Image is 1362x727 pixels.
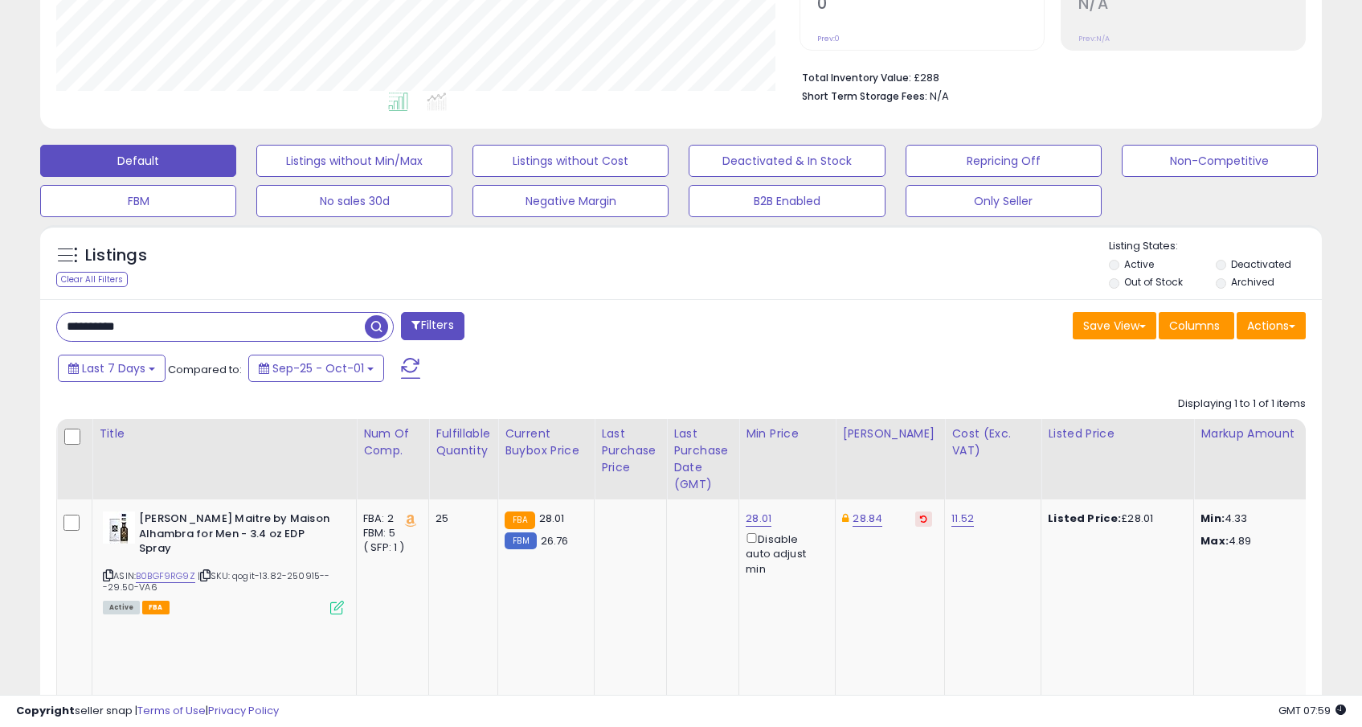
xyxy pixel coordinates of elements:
strong: Copyright [16,703,75,718]
div: Cost (Exc. VAT) [951,425,1034,459]
div: seller snap | | [16,704,279,719]
div: Displaying 1 to 1 of 1 items [1178,396,1306,412]
button: Deactivated & In Stock [689,145,885,177]
button: Default [40,145,236,177]
button: Negative Margin [472,185,669,217]
b: Total Inventory Value: [802,71,911,84]
label: Out of Stock [1124,275,1183,289]
small: FBM [505,532,536,549]
span: 2025-10-9 07:59 GMT [1278,703,1346,718]
span: 26.76 [541,533,569,548]
span: N/A [930,88,949,104]
small: Prev: 0 [817,34,840,43]
div: ASIN: [103,511,344,613]
small: Prev: N/A [1078,34,1110,43]
div: FBA: 2 [363,511,416,526]
label: Deactivated [1231,257,1291,271]
a: Privacy Policy [208,703,279,718]
div: Last Purchase Date (GMT) [673,425,732,493]
a: 28.84 [853,511,882,527]
a: B0BGF9RG9Z [136,569,195,583]
button: Repricing Off [906,145,1102,177]
small: FBA [505,511,534,529]
button: Columns [1159,312,1234,339]
b: [PERSON_NAME] Maitre by Maison Alhambra for Men - 3.4 oz EDP Spray [139,511,334,561]
label: Archived [1231,275,1274,289]
div: FBM: 5 [363,526,416,540]
a: 28.01 [746,511,771,527]
div: Current Buybox Price [505,425,587,459]
div: Disable auto adjust min [746,530,823,577]
div: Title [99,425,350,442]
h5: Listings [85,244,147,267]
label: Active [1124,257,1154,271]
span: Last 7 Days [82,360,145,376]
span: Compared to: [168,362,242,377]
div: ( SFP: 1 ) [363,540,416,555]
button: Actions [1237,312,1306,339]
a: 11.52 [951,511,974,527]
b: Short Term Storage Fees: [802,89,927,103]
button: Non-Competitive [1122,145,1318,177]
div: Last Purchase Price [601,425,660,476]
button: B2B Enabled [689,185,885,217]
button: FBM [40,185,236,217]
button: Only Seller [906,185,1102,217]
p: 4.33 [1200,511,1334,526]
div: Min Price [746,425,828,442]
div: Markup Amount [1200,425,1340,442]
button: Save View [1073,312,1156,339]
li: £288 [802,67,1294,86]
span: Sep-25 - Oct-01 [272,360,364,376]
strong: Max: [1200,533,1229,548]
span: Columns [1169,318,1220,334]
div: Clear All Filters [56,272,128,287]
a: Terms of Use [137,703,206,718]
button: No sales 30d [256,185,452,217]
div: Fulfillable Quantity [436,425,491,459]
button: Listings without Cost [472,145,669,177]
span: FBA [142,601,170,614]
div: £28.01 [1048,511,1181,526]
span: All listings currently available for purchase on Amazon [103,601,140,614]
span: | SKU: qogit-13.82-250915---29.50-VA6 [103,569,330,594]
b: Listed Price: [1048,511,1121,526]
div: [PERSON_NAME] [842,425,938,442]
div: Num of Comp. [363,425,422,459]
p: 4.89 [1200,534,1334,548]
p: Listing States: [1109,239,1322,254]
img: 31m5t53G8TL._SL40_.jpg [103,511,135,544]
div: 25 [436,511,485,526]
button: Listings without Min/Max [256,145,452,177]
div: Listed Price [1048,425,1187,442]
strong: Min: [1200,511,1225,526]
span: 28.01 [539,511,565,526]
button: Sep-25 - Oct-01 [248,355,384,382]
button: Filters [401,312,464,340]
button: Last 7 Days [58,355,166,382]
